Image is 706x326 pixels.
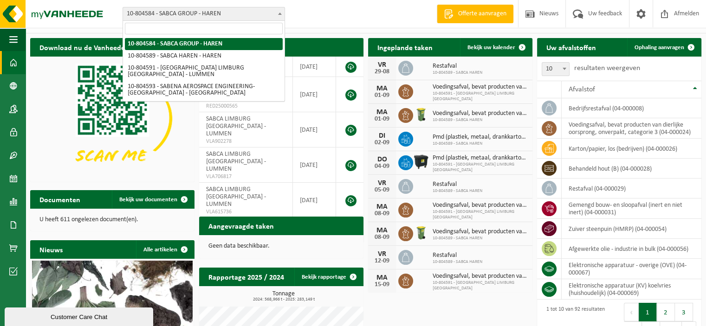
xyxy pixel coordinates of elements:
[208,243,354,249] p: Geen data beschikbaar.
[373,281,391,288] div: 15-09
[467,45,515,51] span: Bekijk uw kalender
[112,190,194,209] a: Bekijk uw documenten
[433,228,528,236] span: Voedingsafval, bevat producten van dierlijke oorsprong, onverpakt, categorie 3
[123,7,285,20] span: 10-804584 - SABCA GROUP - HAREN
[373,227,391,234] div: MA
[119,197,177,203] span: Bekijk uw documenten
[437,5,513,23] a: Offerte aanvragen
[433,110,528,117] span: Voedingsafval, bevat producten van dierlijke oorsprong, onverpakt, categorie 3
[433,70,482,76] span: 10-804589 - SABCA HAREN
[206,138,285,145] span: VLA902278
[433,83,528,91] span: Voedingsafval, bevat producten van dierlijke oorsprong, onverpakt, categorie 3
[293,147,336,183] td: [DATE]
[30,240,72,258] h2: Nieuws
[206,208,285,216] span: VLA615736
[5,306,155,326] iframe: chat widget
[373,179,391,187] div: VR
[433,63,482,70] span: Restafval
[433,236,528,241] span: 10-804589 - SABCA HAREN
[433,181,482,188] span: Restafval
[542,62,570,76] span: 10
[433,273,528,280] span: Voedingsafval, bevat producten van dierlijke oorsprong, onverpakt, categorie 3
[373,92,391,99] div: 01-09
[206,151,266,173] span: SABCA LIMBURG [GEOGRAPHIC_DATA] - LUMMEN
[562,198,701,219] td: gemengd bouw- en sloopafval (inert en niet inert) (04-000031)
[293,57,336,77] td: [DATE]
[627,38,700,57] a: Ophaling aanvragen
[373,140,391,146] div: 02-09
[293,112,336,147] td: [DATE]
[199,268,293,286] h2: Rapportage 2025 / 2024
[562,239,701,259] td: afgewerkte olie - industrie in bulk (04-000056)
[373,203,391,211] div: MA
[562,219,701,239] td: zuiver steenpuin (HMRP) (04-000054)
[373,109,391,116] div: MA
[624,303,639,321] button: Previous
[373,187,391,193] div: 05-09
[136,240,194,259] a: Alle artikelen
[675,303,693,321] button: 3
[456,9,509,19] span: Offerte aanvragen
[542,63,569,76] span: 10
[204,297,363,302] span: 2024: 568,966 t - 2025: 283,149 t
[433,141,528,147] span: 10-804589 - SABCA HAREN
[433,202,528,209] span: Voedingsafval, bevat producten van dierlijke oorsprong, onverpakt, categorie 3
[125,81,283,99] li: 10-804593 - SABENA AEROSPACE ENGINEERING-[GEOGRAPHIC_DATA] - [GEOGRAPHIC_DATA]
[39,217,185,223] p: U heeft 611 ongelezen document(en).
[433,280,528,291] span: 10-804591 - [GEOGRAPHIC_DATA] LIMBURG [GEOGRAPHIC_DATA]
[373,250,391,258] div: VR
[373,258,391,264] div: 12-09
[562,98,701,118] td: bedrijfsrestafval (04-000008)
[562,279,701,300] td: elektronische apparatuur (KV) koelvries (huishoudelijk) (04-000069)
[368,38,442,56] h2: Ingeplande taken
[413,225,429,241] img: WB-0140-HPE-GN-50
[433,209,528,220] span: 10-804591 - [GEOGRAPHIC_DATA] LIMBURG [GEOGRAPHIC_DATA]
[123,7,285,21] span: 10-804584 - SABCA GROUP - HAREN
[373,116,391,122] div: 01-09
[562,118,701,139] td: voedingsafval, bevat producten van dierlijke oorsprong, onverpakt, categorie 3 (04-000024)
[30,190,90,208] h2: Documenten
[373,163,391,170] div: 04-09
[639,303,657,321] button: 1
[569,86,595,93] span: Afvalstof
[657,303,675,321] button: 2
[373,61,391,69] div: VR
[373,132,391,140] div: DI
[30,57,194,180] img: Download de VHEPlus App
[562,179,701,198] td: restafval (04-000029)
[635,45,684,51] span: Ophaling aanvragen
[433,162,528,173] span: 10-804591 - [GEOGRAPHIC_DATA] LIMBURG [GEOGRAPHIC_DATA]
[433,134,528,141] span: Pmd (plastiek, metaal, drankkartons) (bedrijven)
[562,259,701,279] td: elektronische apparatuur - overige (OVE) (04-000067)
[373,274,391,281] div: MA
[206,173,285,180] span: VLA706817
[199,217,283,235] h2: Aangevraagde taken
[204,291,363,302] h3: Tonnage
[574,64,640,72] label: resultaten weergeven
[294,268,363,286] a: Bekijk rapportage
[373,211,391,217] div: 08-09
[433,154,528,162] span: Pmd (plastiek, metaal, drankkartons) (bedrijven)
[206,115,266,137] span: SABCA LIMBURG [GEOGRAPHIC_DATA] - LUMMEN
[125,38,283,50] li: 10-804584 - SABCA GROUP - HAREN
[537,38,605,56] h2: Uw afvalstoffen
[373,69,391,75] div: 29-08
[460,38,531,57] a: Bekijk uw kalender
[125,62,283,81] li: 10-804591 - [GEOGRAPHIC_DATA] LIMBURG [GEOGRAPHIC_DATA] - LUMMEN
[206,102,285,110] span: RED25000565
[373,156,391,163] div: DO
[293,77,336,112] td: [DATE]
[433,252,482,259] span: Restafval
[373,234,391,241] div: 08-09
[433,259,482,265] span: 10-804589 - SABCA HAREN
[125,50,283,62] li: 10-804589 - SABCA HAREN - HAREN
[373,85,391,92] div: MA
[562,139,701,159] td: karton/papier, los (bedrijven) (04-000026)
[413,154,429,170] img: WB-1100-HPE-AE-01
[433,117,528,123] span: 10-804589 - SABCA HAREN
[433,188,482,194] span: 10-804589 - SABCA HAREN
[413,107,429,122] img: WB-0140-HPE-GN-50
[433,91,528,102] span: 10-804591 - [GEOGRAPHIC_DATA] LIMBURG [GEOGRAPHIC_DATA]
[206,186,266,208] span: SABCA LIMBURG [GEOGRAPHIC_DATA] - LUMMEN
